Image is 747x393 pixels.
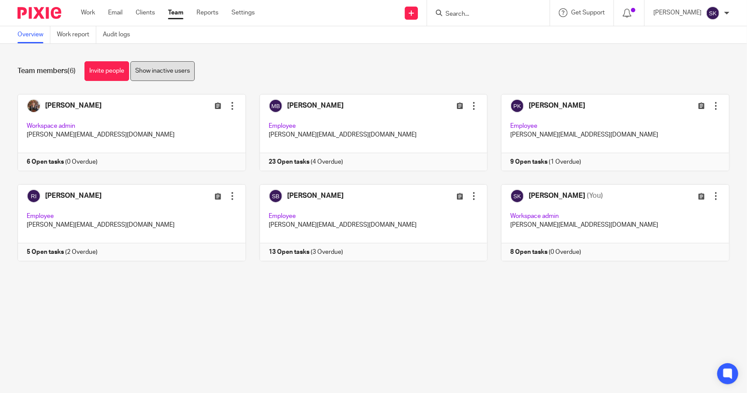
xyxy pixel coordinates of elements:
img: Pixie [18,7,61,19]
a: Invite people [84,61,129,81]
p: [PERSON_NAME] [653,8,701,17]
a: Settings [231,8,255,17]
span: (6) [67,67,76,74]
img: svg%3E [706,6,720,20]
a: Show inactive users [130,61,195,81]
input: Search [445,11,523,18]
h1: Team members [18,67,76,76]
a: Audit logs [103,26,137,43]
a: Work report [57,26,96,43]
a: Overview [18,26,50,43]
a: Clients [136,8,155,17]
span: Get Support [571,10,605,16]
a: Reports [196,8,218,17]
a: Email [108,8,123,17]
a: Work [81,8,95,17]
a: Team [168,8,183,17]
